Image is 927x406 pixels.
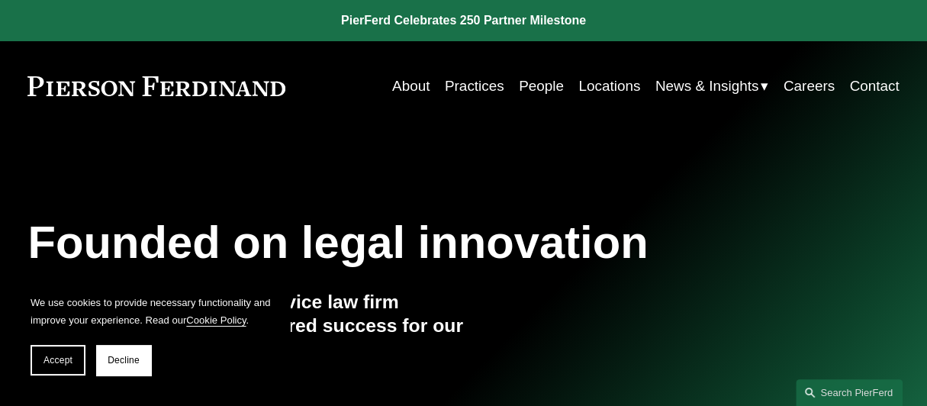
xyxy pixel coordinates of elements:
[27,217,754,269] h1: Founded on legal innovation
[784,72,835,101] a: Careers
[796,379,903,406] a: Search this site
[186,314,246,326] a: Cookie Policy
[43,355,72,366] span: Accept
[31,345,85,375] button: Accept
[519,72,564,101] a: People
[108,355,140,366] span: Decline
[31,294,275,330] p: We use cookies to provide necessary functionality and improve your experience. Read our .
[849,72,899,101] a: Contact
[27,290,463,362] h4: We are a tech-driven, full-service law firm delivering outcomes and shared success for our global...
[15,279,290,391] section: Cookie banner
[445,72,504,101] a: Practices
[655,73,759,99] span: News & Insights
[96,345,151,375] button: Decline
[578,72,640,101] a: Locations
[655,72,769,101] a: folder dropdown
[392,72,430,101] a: About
